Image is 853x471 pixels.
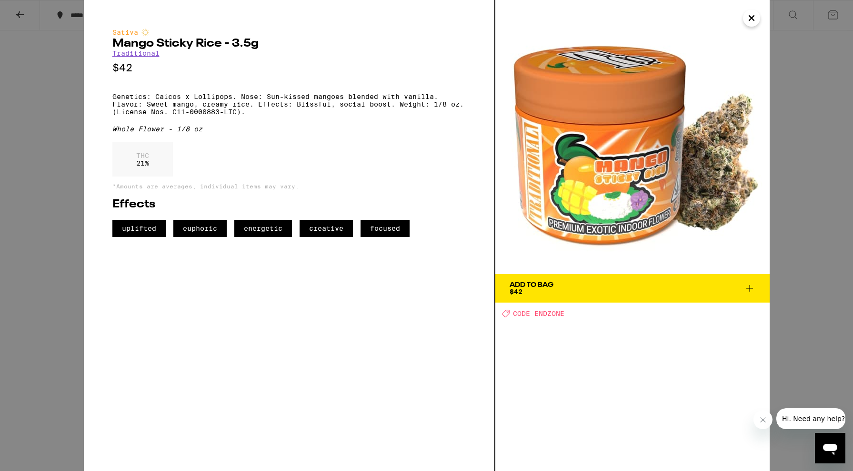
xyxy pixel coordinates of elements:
[234,220,292,237] span: energetic
[136,152,149,159] p: THC
[112,199,466,210] h2: Effects
[300,220,353,237] span: creative
[510,282,553,288] div: Add To Bag
[495,274,770,303] button: Add To Bag$42
[361,220,410,237] span: focused
[141,29,149,36] img: sativaColor.svg
[112,220,166,237] span: uplifted
[513,310,564,317] span: CODE ENDZONE
[112,38,466,49] h2: Mango Sticky Rice - 3.5g
[112,93,466,116] p: Genetics: Caicos x Lollipops. Nose: Sun-kissed mangoes blended with vanilla. Flavor: Sweet mango,...
[776,408,845,429] iframe: Message from company
[112,125,466,133] div: Whole Flower - 1/8 oz
[112,62,466,74] p: $42
[112,142,173,177] div: 21 %
[112,183,466,189] p: *Amounts are averages, individual items may vary.
[815,433,845,463] iframe: Button to launch messaging window
[753,410,773,429] iframe: Close message
[510,288,522,295] span: $42
[743,10,760,27] button: Close
[112,49,160,57] a: Traditional
[173,220,227,237] span: euphoric
[112,29,466,36] div: Sativa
